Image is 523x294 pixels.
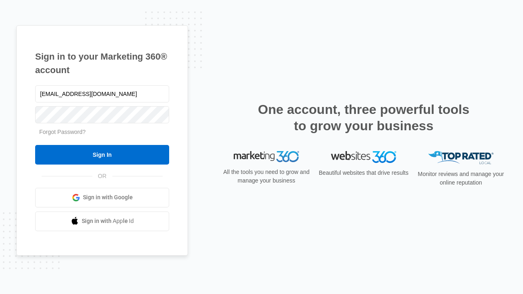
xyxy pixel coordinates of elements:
[83,193,133,202] span: Sign in with Google
[415,170,507,187] p: Monitor reviews and manage your online reputation
[35,212,169,231] a: Sign in with Apple Id
[92,172,112,180] span: OR
[428,151,494,165] img: Top Rated Local
[82,217,134,225] span: Sign in with Apple Id
[318,169,409,177] p: Beautiful websites that drive results
[39,129,86,135] a: Forgot Password?
[331,151,396,163] img: Websites 360
[35,85,169,102] input: Email
[35,50,169,77] h1: Sign in to your Marketing 360® account
[234,151,299,163] img: Marketing 360
[221,168,312,185] p: All the tools you need to grow and manage your business
[35,188,169,207] a: Sign in with Google
[35,145,169,165] input: Sign In
[255,101,472,134] h2: One account, three powerful tools to grow your business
